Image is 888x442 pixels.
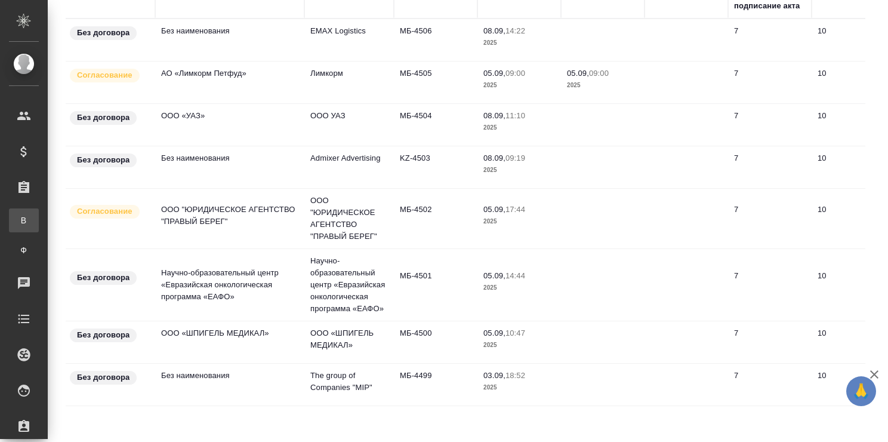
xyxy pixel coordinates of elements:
a: Ф [9,238,39,262]
p: 11:10 [505,111,525,120]
td: МБ-4506 [394,19,477,61]
td: Научно-образовательный центр «Евразийская онкологическая программа «ЕАФО» [304,249,394,321]
span: 🙏 [851,379,871,404]
td: 7 [728,364,812,406]
p: 14:22 [505,26,525,35]
p: 2025 [483,79,555,91]
p: Без договора [77,272,129,284]
td: МБ-4501 [394,264,477,306]
p: 05.09, [483,271,505,280]
td: EMAX Logistics [304,19,394,61]
td: ООО «ШПИГЕЛЬ МЕДИКАЛ» [304,321,394,363]
td: Лимкорм [304,62,394,103]
p: 03.09, [483,371,505,380]
p: 2025 [567,79,639,91]
td: МБ-4502 [394,198,477,240]
p: 08.09, [483,154,505,162]
p: Без договора [77,329,129,341]
p: ООО «УАЗ» [161,110,298,122]
p: Без наименования [161,152,298,164]
td: МБ-4504 [394,104,477,146]
span: Ф [15,244,33,256]
p: Согласование [77,205,132,217]
td: МБ-4500 [394,321,477,363]
p: 14:44 [505,271,525,280]
td: 7 [728,146,812,188]
p: Без наименования [161,370,298,382]
p: 18:52 [505,371,525,380]
p: Без наименования [161,25,298,37]
td: 7 [728,264,812,306]
p: 2025 [483,37,555,49]
a: В [9,208,39,232]
p: АО «Лимкорм Петфуд» [161,67,298,79]
p: 2025 [483,216,555,228]
p: Без договора [77,112,129,124]
p: 2025 [483,382,555,394]
td: 7 [728,62,812,103]
td: KZ-4503 [394,146,477,188]
td: 7 [728,19,812,61]
td: 7 [728,198,812,240]
p: Без договора [77,154,129,166]
p: 10:47 [505,329,525,337]
p: 08.09, [483,111,505,120]
p: 2025 [483,164,555,176]
td: МБ-4499 [394,364,477,406]
td: МБ-4505 [394,62,477,103]
p: Без договора [77,27,129,39]
p: ООО "ЮРИДИЧЕСКОЕ АГЕНТСТВО "ПРАВЫЙ БЕРЕГ" [161,204,298,228]
p: 09:00 [589,69,609,78]
p: 2025 [483,282,555,294]
p: 08.09, [483,26,505,35]
td: Admixer Advertising [304,146,394,188]
p: Согласование [77,69,132,81]
button: 🙏 [846,376,876,406]
td: ООО "ЮРИДИЧЕСКОЕ АГЕНТСТВО "ПРАВЫЙ БЕРЕГ" [304,189,394,248]
p: 05.09, [483,329,505,337]
span: В [15,214,33,226]
td: 7 [728,321,812,363]
p: 05.09, [483,205,505,214]
p: 09:00 [505,69,525,78]
p: 2025 [483,339,555,351]
p: 05.09, [567,69,589,78]
p: Без договора [77,372,129,383]
p: 17:44 [505,205,525,214]
td: 7 [728,104,812,146]
p: ООО «ШПИГЕЛЬ МЕДИКАЛ» [161,327,298,339]
p: 09:19 [505,154,525,162]
p: Научно-образовательный центр «Евразийская онкологическая программа «ЕАФО» [161,267,298,303]
p: 05.09, [483,69,505,78]
td: ООО УАЗ [304,104,394,146]
p: 2025 [483,122,555,134]
td: The group of Companies "MIP" [304,364,394,406]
